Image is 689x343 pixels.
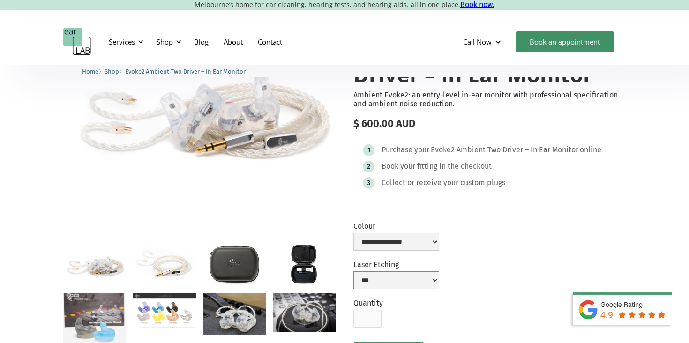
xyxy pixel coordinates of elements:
div: Evoke2 Ambient Two Driver – In Ear Monitor [431,145,578,155]
a: Home [82,67,98,75]
div: $ 600.00 AUD [353,118,626,130]
label: Colour [353,222,439,231]
div: 1 [367,147,370,154]
a: open lightbox [63,244,126,286]
li: 〉 [105,67,125,76]
a: Contact [250,28,290,55]
span: Home [82,68,98,75]
a: Book an appointment [516,31,614,52]
a: open lightbox [203,244,266,285]
a: open lightbox [273,293,336,332]
span: Evoke2 Ambient Two Driver – In Ear Monitor [125,68,246,75]
div: Collect or receive your custom plugs [382,178,505,187]
a: open lightbox [63,21,336,202]
div: 3 [367,179,370,186]
a: Blog [187,28,216,55]
h1: Evoke2 Ambient Two Driver – In Ear Monitor [353,39,626,86]
a: About [216,28,250,55]
div: Book your fitting in the checkout [382,162,492,171]
a: open lightbox [133,293,195,328]
div: online [580,145,601,155]
div: Call Now [456,28,511,56]
a: open lightbox [203,293,266,335]
a: Shop [105,67,119,75]
div: Purchase your [382,145,429,155]
label: Quantity [353,298,383,307]
div: Call Now [463,37,492,46]
div: Shop [151,28,184,56]
div: Services [103,28,146,56]
p: Ambient Evoke2: an entry-level in-ear monitor with professional specification and ambient noise r... [353,90,626,108]
div: 2 [367,163,370,170]
div: Shop [157,37,173,46]
label: Laser Etching [353,260,439,269]
a: open lightbox [133,244,195,283]
a: open lightbox [273,244,336,285]
a: Evoke2 Ambient Two Driver – In Ear Monitor [125,67,246,75]
div: Services [109,37,135,46]
a: home [63,28,91,56]
img: Evoke2 Ambient Two Driver – In Ear Monitor [63,21,336,202]
span: Shop [105,68,119,75]
li: 〉 [82,67,105,76]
